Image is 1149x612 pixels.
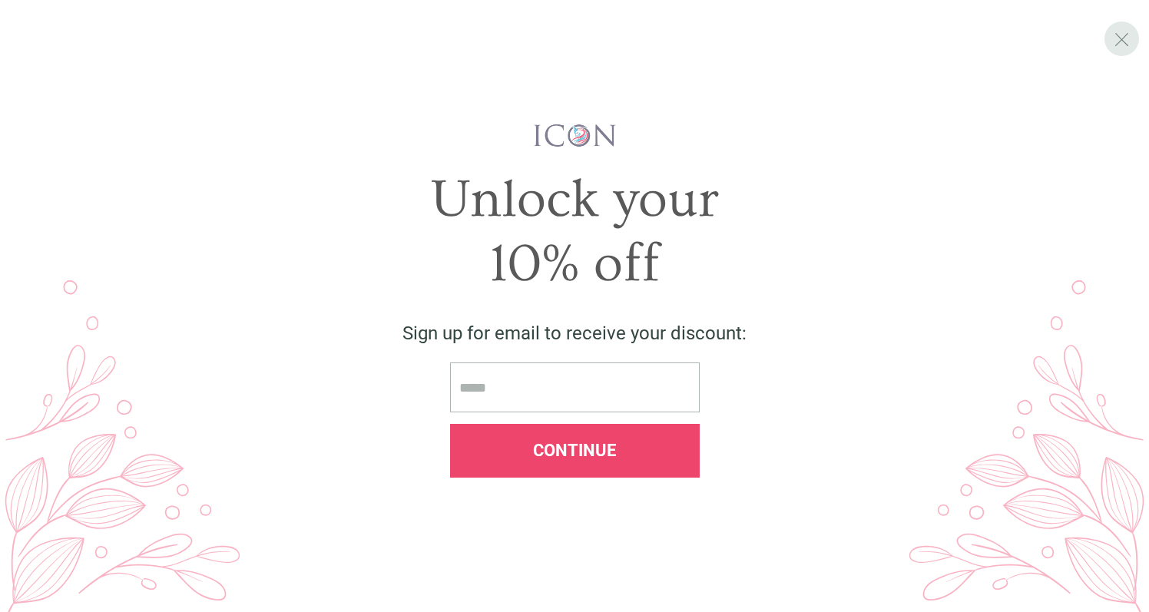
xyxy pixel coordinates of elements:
img: iconwallstickersl_1754656298800.png [531,123,618,149]
span: 10% off [489,234,660,294]
span: Sign up for email to receive your discount: [402,323,747,344]
span: X [1114,28,1130,51]
span: Continue [533,441,616,460]
span: Unlock your [431,170,719,230]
